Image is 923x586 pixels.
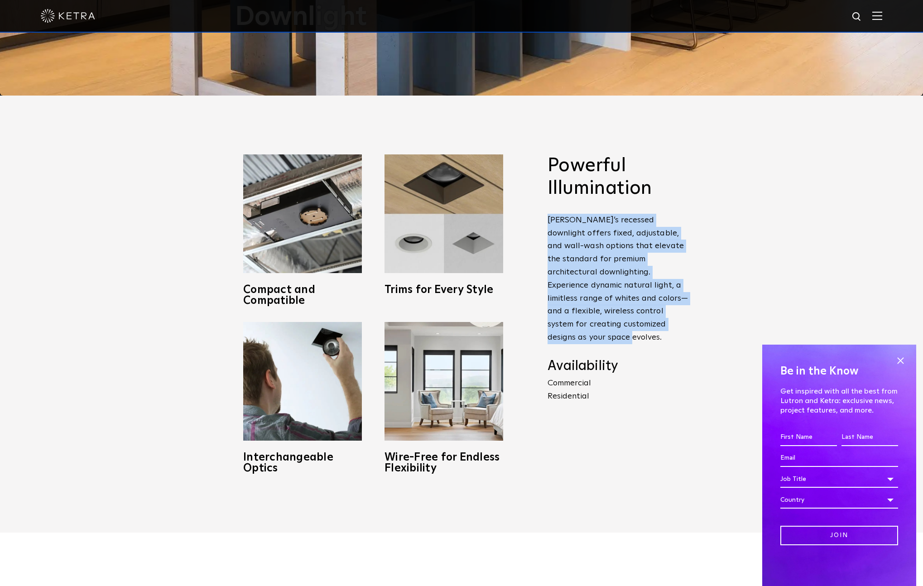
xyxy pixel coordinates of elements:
h3: Trims for Every Style [385,284,503,295]
div: Country [780,491,898,509]
input: Join [780,526,898,545]
img: Hamburger%20Nav.svg [872,11,882,20]
input: First Name [780,429,837,446]
img: trims-for-every-style [385,154,503,273]
h3: Interchangeable Optics [243,452,362,474]
img: D3_WV_Bedroom [385,322,503,441]
input: Email [780,450,898,467]
img: search icon [851,11,863,23]
h2: Powerful Illumination [548,154,688,200]
div: Job Title [780,471,898,488]
h3: Wire-Free for Endless Flexibility [385,452,503,474]
img: ketra-logo-2019-white [41,9,95,23]
h4: Availability [548,358,688,375]
h4: Be in the Know [780,363,898,380]
img: compact-and-copatible [243,154,362,273]
p: [PERSON_NAME]’s recessed downlight offers fixed, adjustable, and wall-wash options that elevate t... [548,214,688,344]
h3: Compact and Compatible [243,284,362,306]
input: Last Name [841,429,898,446]
p: Get inspired with all the best from Lutron and Ketra: exclusive news, project features, and more. [780,387,898,415]
img: D3_OpticSwap [243,322,362,441]
p: Commercial Residential [548,377,688,403]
